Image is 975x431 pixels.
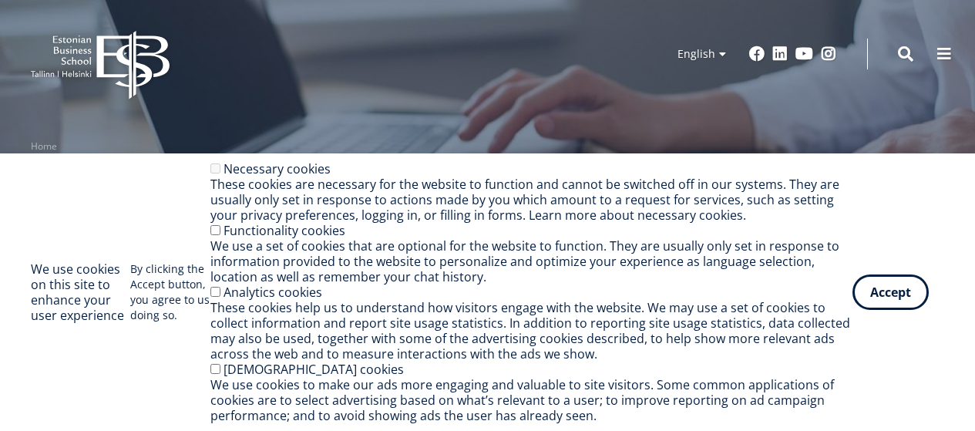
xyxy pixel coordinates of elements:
div: We use cookies to make our ads more engaging and valuable to site visitors. Some common applicati... [210,377,852,423]
h2: We use cookies on this site to enhance your user experience [31,261,130,323]
a: Linkedin [772,46,788,62]
a: Instagram [821,46,836,62]
a: Home [31,139,57,154]
a: Youtube [795,46,813,62]
label: Functionality cookies [224,222,345,239]
div: These cookies help us to understand how visitors engage with the website. We may use a set of coo... [210,300,852,362]
p: By clicking the Accept button, you agree to us doing so. [130,261,210,323]
a: Facebook [749,46,765,62]
div: We use a set of cookies that are optional for the website to function. They are usually only set ... [210,238,852,285]
label: Necessary cookies [224,160,331,177]
button: Accept [852,274,929,310]
label: Analytics cookies [224,284,322,301]
label: [DEMOGRAPHIC_DATA] cookies [224,361,404,378]
div: These cookies are necessary for the website to function and cannot be switched off in our systems... [210,177,852,223]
